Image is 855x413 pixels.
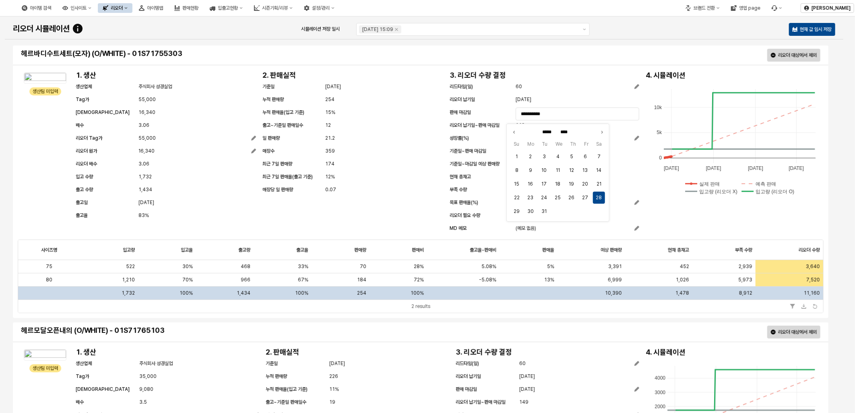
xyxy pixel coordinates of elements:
[511,205,523,217] button: 2026-03-29
[312,5,330,11] div: 설정/관리
[295,290,308,296] span: 100%
[299,3,339,13] button: 설정/관리
[262,161,292,167] span: 최근 7일 판매량
[806,277,820,283] span: 7,520
[262,71,296,79] h4: 2. 판매실적
[70,5,87,11] div: 인사이트
[134,3,168,13] button: 아이템맵
[138,147,155,155] span: 16,340
[566,178,578,190] button: 2026-03-19
[735,246,752,253] span: 부족 수량
[450,71,506,79] h4: 3. 리오더 수량 결정
[608,277,622,283] span: 6,999
[450,174,471,180] span: 현재 총재고
[262,135,280,141] span: 일 판매량
[646,348,686,356] h4: 4. 시뮬레이션
[515,223,639,233] button: (메모 없음)
[138,173,152,181] span: 1,732
[456,374,481,379] span: 리오더 납기일
[552,164,564,176] button: 2026-03-11
[249,3,297,13] button: 시즌기획/리뷰
[138,134,156,142] span: 55,000
[122,290,135,296] span: 1,732
[111,5,123,11] div: 리오더
[598,128,606,136] button: Next month
[519,384,639,394] button: [DATE]
[76,187,93,192] span: 출고 수량
[538,142,551,147] span: Tu
[511,151,523,163] button: 2026-03-01
[325,83,341,91] span: [DATE]
[767,49,820,62] button: 리오더 대상에서 제외
[519,359,526,368] span: 60
[33,87,58,95] div: 생산팀 미입력
[169,3,203,13] button: 판매현황
[325,108,335,116] span: 15%
[138,198,154,206] span: [DATE]
[525,178,537,190] button: 2026-03-16
[450,135,469,141] span: 성장률(%)
[801,3,854,13] button: [PERSON_NAME]
[76,399,84,405] span: 배수
[363,25,394,33] div: [DATE] 15:09
[450,187,467,192] span: 부족 수량
[360,263,366,270] span: 70
[456,361,479,366] span: 리드타임(일)
[296,246,308,253] span: 출고율
[450,225,467,231] span: MD 메모
[767,326,820,339] button: 리오더 대상에서 제외
[76,386,130,392] span: [DEMOGRAPHIC_DATA]
[525,151,537,163] button: 2026-03-02
[262,148,275,154] span: 매장수
[147,5,163,11] div: 아이템맵
[726,3,765,13] button: 영업 page
[354,246,366,253] span: 판매량
[98,3,132,13] div: 리오더
[262,122,303,128] span: 출고~기준일 판매일수
[412,246,424,253] span: 판매비
[13,23,70,35] p: 리오더 시뮬레이션
[566,192,578,204] button: 2026-03-26
[778,329,817,335] p: 리오더 대상에서 제외
[450,84,473,89] span: 리드타임(일)
[510,142,523,147] span: Su
[450,122,500,128] span: 리오더 납기일~판매 마감일
[262,187,293,192] span: 매장당 일 판매량
[41,246,57,253] span: 사이즈명
[58,3,96,13] div: 인사이트
[800,26,832,33] p: 현재 값 임시 저장
[76,348,96,356] h4: 1. 생산
[593,142,606,147] span: Sa
[76,122,84,128] span: 배수
[205,3,248,13] button: 입출고현황
[241,277,250,283] span: 966
[547,263,554,270] span: 5%
[789,23,835,36] button: 현재 값 임시 저장
[579,192,591,204] button: 2026-03-27
[799,246,820,253] span: 리오더 수량
[262,97,284,102] span: 누적 판매량
[76,200,88,205] span: 출고일
[551,142,566,147] span: We
[266,348,299,356] h4: 2. 판매실적
[519,398,529,406] span: 149
[519,359,639,368] button: 60
[738,277,752,283] span: 5,973
[325,147,335,155] span: 359
[411,302,430,310] div: 2 results
[237,290,250,296] span: 1,434
[538,164,550,176] button: 2026-03-10
[138,146,256,156] button: 16,340
[17,3,56,13] button: 아이템 검색
[593,164,605,176] button: 2026-03-14
[266,361,278,366] span: 기준일
[668,246,689,253] span: 현재 총재고
[525,192,537,204] button: 2026-03-23
[593,178,605,190] button: 2026-03-21
[241,263,250,270] span: 468
[357,290,366,296] span: 254
[138,186,152,194] span: 1,434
